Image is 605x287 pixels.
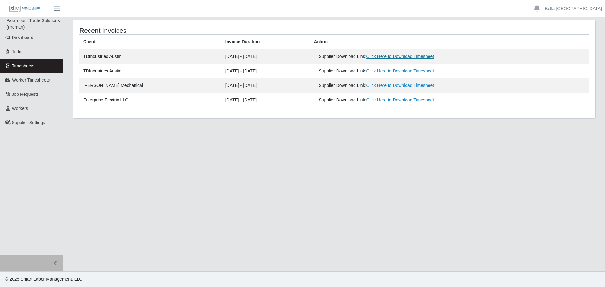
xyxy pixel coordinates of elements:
span: Job Requests [12,92,39,97]
a: Click Here to Download Timesheet [366,97,434,102]
span: Todo [12,49,21,54]
td: [DATE] - [DATE] [222,49,310,64]
th: Action [310,35,589,49]
td: [PERSON_NAME] Mechanical [79,78,222,93]
td: TDIndustries Austin [79,49,222,64]
td: [DATE] - [DATE] [222,64,310,78]
td: [DATE] - [DATE] [222,78,310,93]
span: Supplier Settings [12,120,45,125]
span: Worker Timesheets [12,77,50,83]
td: Enterprise Electric LLC. [79,93,222,107]
div: Supplier Download Link: [319,97,490,103]
span: Timesheets [12,63,35,68]
img: SLM Logo [9,5,40,12]
th: Invoice Duration [222,35,310,49]
a: Click Here to Download Timesheet [366,83,434,88]
div: Supplier Download Link: [319,68,490,74]
span: Paramount Trade Solutions (Proman) [6,18,60,30]
div: Supplier Download Link: [319,53,490,60]
h4: Recent Invoices [79,26,286,34]
a: Click Here to Download Timesheet [366,68,434,73]
a: Bella [GEOGRAPHIC_DATA] [545,5,602,12]
div: Supplier Download Link: [319,82,490,89]
td: TDIndustries Austin [79,64,222,78]
th: Client [79,35,222,49]
a: Click Here to Download Timesheet [366,54,434,59]
td: [DATE] - [DATE] [222,93,310,107]
span: © 2025 Smart Labor Management, LLC [5,277,82,282]
span: Workers [12,106,28,111]
span: Dashboard [12,35,34,40]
